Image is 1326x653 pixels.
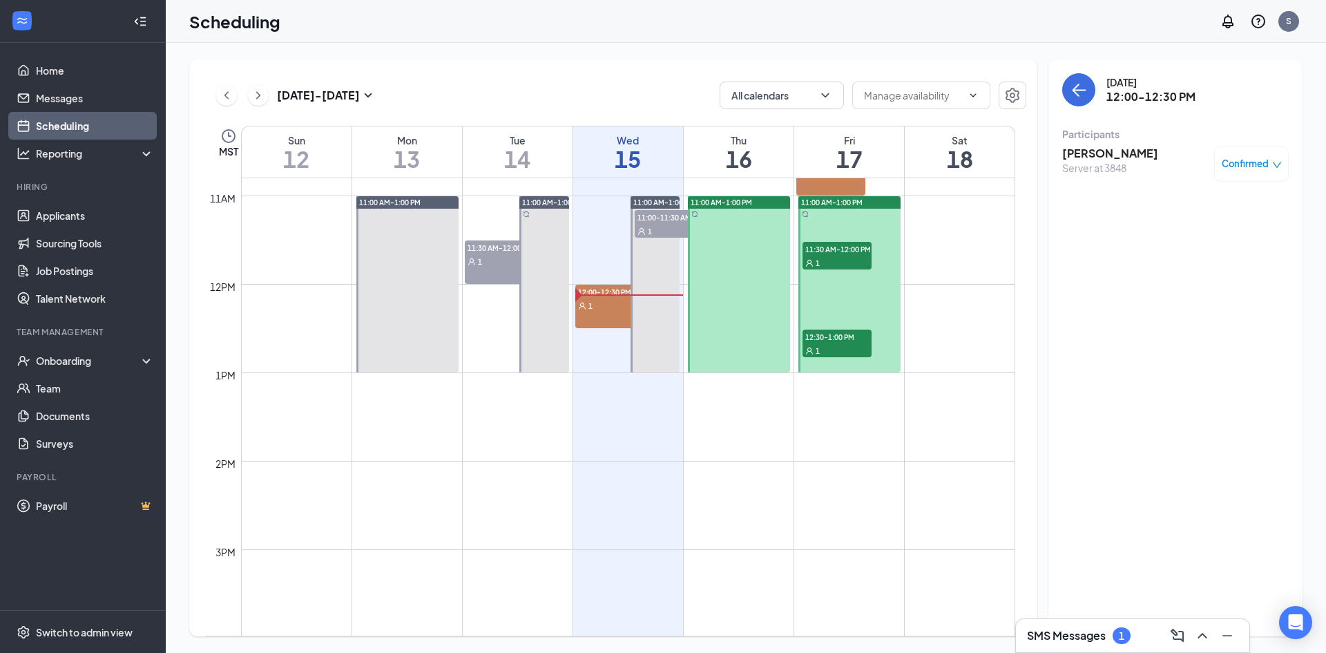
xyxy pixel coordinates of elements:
[1191,625,1213,647] button: ChevronUp
[17,471,151,483] div: Payroll
[578,302,586,310] svg: User
[36,430,154,457] a: Surveys
[1062,146,1158,161] h3: [PERSON_NAME]
[805,259,814,267] svg: User
[207,191,238,206] div: 11am
[251,87,265,104] svg: ChevronRight
[999,82,1026,109] button: Settings
[36,146,155,160] div: Reporting
[1062,73,1095,106] button: back-button
[573,133,683,147] div: Wed
[242,126,352,178] a: October 12, 2025
[905,126,1015,178] a: October 18, 2025
[691,198,752,207] span: 11:00 AM-1:00 PM
[468,258,476,266] svg: User
[1216,625,1238,647] button: Minimize
[801,198,863,207] span: 11:00 AM-1:00 PM
[635,210,704,224] span: 11:00-11:30 AM
[816,346,820,356] span: 1
[219,144,238,158] span: MST
[36,202,154,229] a: Applicants
[588,301,593,311] span: 1
[465,240,534,254] span: 11:30 AM-12:00 PM
[17,625,30,639] svg: Settings
[1222,157,1269,171] span: Confirmed
[189,10,280,33] h1: Scheduling
[359,198,421,207] span: 11:00 AM-1:00 PM
[36,285,154,312] a: Talent Network
[684,147,794,171] h1: 16
[720,82,844,109] button: All calendarsChevronDown
[803,242,872,256] span: 11:30 AM-12:00 PM
[794,147,904,171] h1: 17
[633,198,695,207] span: 11:00 AM-1:00 PM
[213,545,238,560] div: 3pm
[352,133,462,147] div: Mon
[36,112,154,140] a: Scheduling
[352,147,462,171] h1: 13
[637,227,646,236] svg: User
[463,147,573,171] h1: 14
[794,133,904,147] div: Fri
[36,402,154,430] a: Documents
[220,87,233,104] svg: ChevronLeft
[36,492,154,520] a: PayrollCrown
[1169,627,1186,644] svg: ComposeMessage
[803,330,872,343] span: 12:30-1:00 PM
[1062,127,1289,141] div: Participants
[905,147,1015,171] h1: 18
[1106,89,1195,104] h3: 12:00-12:30 PM
[684,126,794,178] a: October 16, 2025
[277,88,360,103] h3: [DATE] - [DATE]
[1166,625,1189,647] button: ComposeMessage
[818,88,832,102] svg: ChevronDown
[1219,627,1236,644] svg: Minimize
[1279,606,1312,639] div: Open Intercom Messenger
[478,257,482,267] span: 1
[794,126,904,178] a: October 17, 2025
[1286,15,1291,27] div: S
[523,211,530,218] svg: Sync
[463,126,573,178] a: October 14, 2025
[575,285,644,299] span: 12:00-12:30 PM
[242,147,352,171] h1: 12
[864,88,962,103] input: Manage availability
[1119,630,1124,642] div: 1
[1070,82,1087,98] svg: ArrowLeft
[248,85,269,106] button: ChevronRight
[905,133,1015,147] div: Sat
[36,375,154,402] a: Team
[463,133,573,147] div: Tue
[1194,627,1211,644] svg: ChevronUp
[17,146,30,160] svg: Analysis
[213,456,238,471] div: 2pm
[352,126,462,178] a: October 13, 2025
[15,14,29,28] svg: WorkstreamLogo
[36,229,154,257] a: Sourcing Tools
[522,198,584,207] span: 11:00 AM-1:00 PM
[1272,160,1282,170] span: down
[802,211,809,218] svg: Sync
[36,354,142,368] div: Onboarding
[816,258,820,268] span: 1
[220,128,237,144] svg: Clock
[684,133,794,147] div: Thu
[1027,628,1106,643] h3: SMS Messages
[133,15,147,28] svg: Collapse
[36,257,154,285] a: Job Postings
[1062,161,1158,175] div: Server at 3848
[36,625,133,639] div: Switch to admin view
[1004,87,1021,104] svg: Settings
[242,133,352,147] div: Sun
[691,211,698,218] svg: Sync
[805,347,814,355] svg: User
[1106,75,1195,89] div: [DATE]
[17,326,151,338] div: Team Management
[648,227,652,236] span: 1
[573,126,683,178] a: October 15, 2025
[17,354,30,368] svg: UserCheck
[17,181,151,193] div: Hiring
[36,84,154,112] a: Messages
[213,633,238,648] div: 4pm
